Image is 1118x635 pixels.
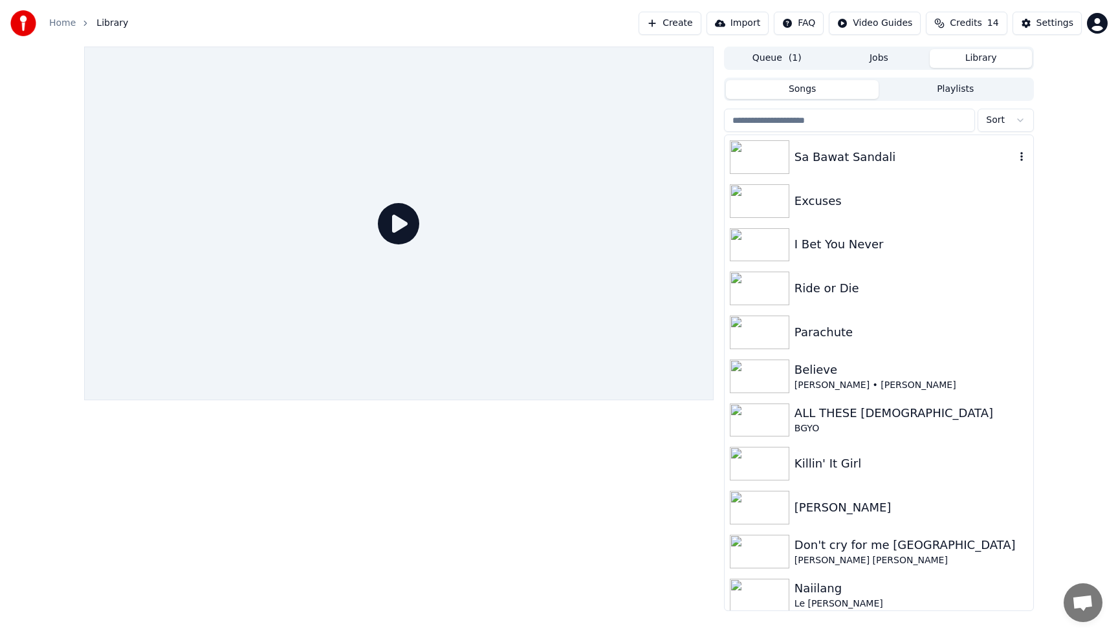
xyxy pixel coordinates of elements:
[987,17,999,30] span: 14
[789,52,802,65] span: ( 1 )
[879,80,1032,99] button: Playlists
[96,17,128,30] span: Library
[1013,12,1082,35] button: Settings
[49,17,128,30] nav: breadcrumb
[986,114,1005,127] span: Sort
[1064,583,1102,622] a: Open chat
[795,597,1028,610] div: Le [PERSON_NAME]
[774,12,824,35] button: FAQ
[950,17,981,30] span: Credits
[795,554,1028,567] div: [PERSON_NAME] [PERSON_NAME]
[726,49,828,68] button: Queue
[49,17,76,30] a: Home
[795,279,1028,297] div: Ride or Die
[10,10,36,36] img: youka
[829,12,921,35] button: Video Guides
[828,49,930,68] button: Jobs
[795,579,1028,597] div: Naiilang
[639,12,701,35] button: Create
[795,361,1028,379] div: Believe
[795,192,1028,210] div: Excuses
[795,235,1028,253] div: I Bet You Never
[795,455,1028,473] div: Killin' It Girl
[795,379,1028,392] div: [PERSON_NAME] • [PERSON_NAME]
[1036,17,1073,30] div: Settings
[795,536,1028,554] div: Don't cry for me [GEOGRAPHIC_DATA]
[795,499,1028,517] div: [PERSON_NAME]
[795,422,1028,435] div: BGYO
[926,12,1007,35] button: Credits14
[795,404,1028,422] div: ALL THESE [DEMOGRAPHIC_DATA]
[930,49,1032,68] button: Library
[726,80,879,99] button: Songs
[707,12,769,35] button: Import
[795,323,1028,341] div: Parachute
[795,148,1015,166] div: Sa Bawat Sandali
